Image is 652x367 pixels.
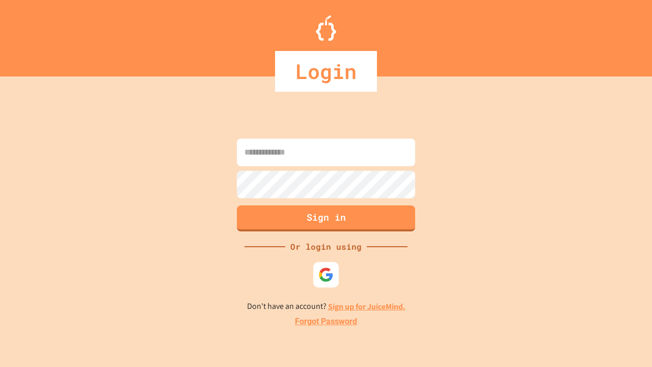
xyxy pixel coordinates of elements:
[285,241,367,253] div: Or login using
[237,205,415,231] button: Sign in
[295,316,357,328] a: Forgot Password
[275,51,377,92] div: Login
[328,301,405,312] a: Sign up for JuiceMind.
[316,15,336,41] img: Logo.svg
[318,267,334,282] img: google-icon.svg
[247,300,405,313] p: Don't have an account?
